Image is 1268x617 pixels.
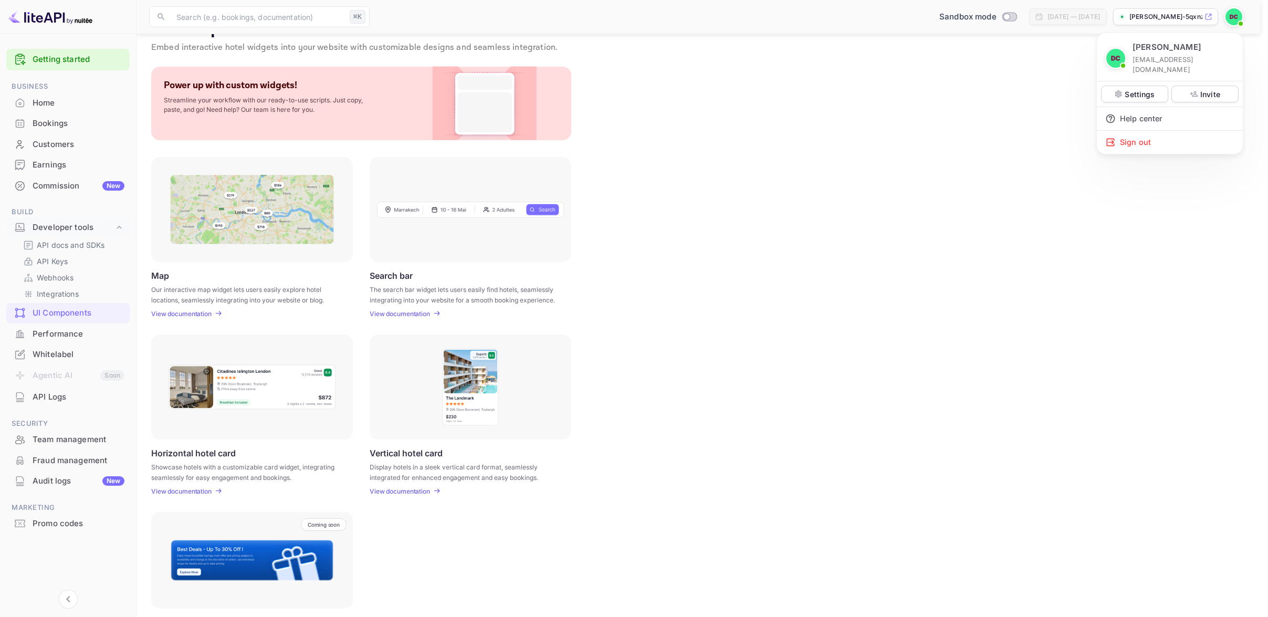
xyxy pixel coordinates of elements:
[1133,55,1234,75] p: [EMAIL_ADDRESS][DOMAIN_NAME]
[1106,49,1125,68] img: Danilo Chantez
[1125,89,1155,100] p: Settings
[1133,41,1201,54] p: [PERSON_NAME]
[1097,131,1243,154] div: Sign out
[1200,89,1220,100] p: Invite
[1097,107,1243,130] div: Help center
